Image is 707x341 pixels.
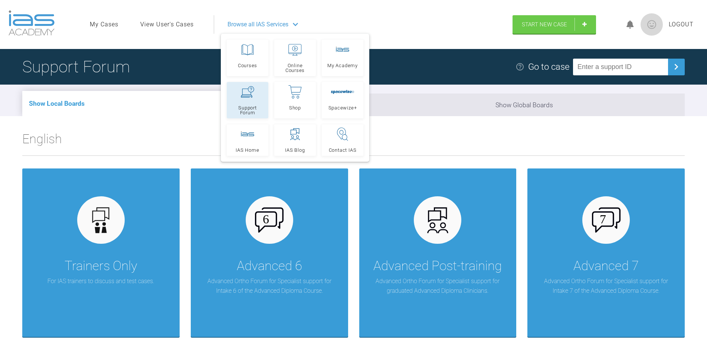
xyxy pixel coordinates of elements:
[670,61,682,73] img: chevronRight.28bd32b0.svg
[22,91,354,116] li: Show Local Boards
[48,276,154,286] p: For IAS trainers to discuss and test cases.
[22,129,685,155] h2: English
[22,54,130,80] h1: Support Forum
[328,105,357,110] span: Spacewize+
[238,63,257,68] span: Courses
[539,276,674,295] p: Advanced Ortho Forum for Specialist support for Intake 7 of the Advanced Diploma Course.
[9,10,55,36] img: logo-light.3e3ef733.png
[327,63,358,68] span: My Academy
[22,168,180,337] a: Trainers OnlyFor IAS trainers to discuss and test cases.
[289,105,301,110] span: Shop
[329,148,357,153] span: Contact IAS
[86,206,115,235] img: default.3be3f38f.svg
[237,256,302,276] div: Advanced 6
[515,62,524,71] img: help.e70b9f3d.svg
[274,40,316,76] a: Online Courses
[236,148,259,153] span: IAS Home
[227,82,268,118] a: Support Forum
[573,59,668,75] input: Enter a support ID
[285,148,305,153] span: IAS Blog
[669,20,694,29] a: Logout
[255,207,284,233] img: advanced-6.cf6970cb.svg
[522,21,567,28] span: Start New Case
[202,276,337,295] p: Advanced Ortho Forum for Specialist support for Intake 6 of the Advanced Diploma Course.
[274,124,316,156] a: IAS Blog
[354,94,685,116] li: Show Global Boards
[359,168,517,337] a: Advanced Post-trainingAdvanced Ortho Forum for Specialist support for graduated Advanced Diploma ...
[90,20,118,29] a: My Cases
[527,168,685,337] a: Advanced 7Advanced Ortho Forum for Specialist support for Intake 7 of the Advanced Diploma Course.
[65,256,137,276] div: Trainers Only
[573,256,639,276] div: Advanced 7
[322,40,363,76] a: My Academy
[227,124,268,156] a: IAS Home
[373,256,502,276] div: Advanced Post-training
[513,15,596,34] a: Start New Case
[228,20,288,29] span: Browse all IAS Services
[191,168,348,337] a: Advanced 6Advanced Ortho Forum for Specialist support for Intake 6 of the Advanced Diploma Course.
[528,60,569,74] div: Go to case
[322,124,363,156] a: Contact IAS
[230,105,265,115] span: Support Forum
[227,40,268,76] a: Courses
[322,82,363,118] a: Spacewize+
[278,63,312,73] span: Online Courses
[140,20,194,29] a: View User's Cases
[274,82,316,118] a: Shop
[423,206,452,235] img: advanced.73cea251.svg
[370,276,505,295] p: Advanced Ortho Forum for Specialist support for graduated Advanced Diploma Clinicians.
[641,13,663,36] img: profile.png
[592,207,621,233] img: advanced-7.aa0834c3.svg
